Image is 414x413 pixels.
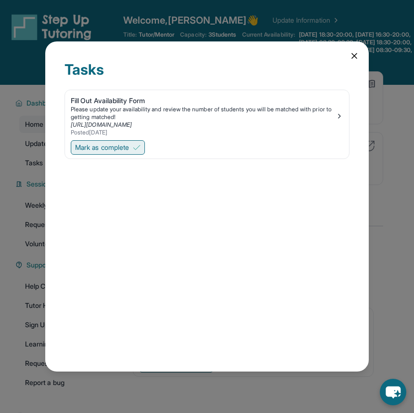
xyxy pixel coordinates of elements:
div: Tasks [65,61,349,90]
div: Posted [DATE] [71,129,336,136]
a: Fill Out Availability FormPlease update your availability and review the number of students you w... [65,90,349,138]
button: chat-button [380,379,406,405]
a: [URL][DOMAIN_NAME] [71,121,132,128]
span: Mark as complete [75,143,129,152]
div: Fill Out Availability Form [71,96,336,106]
div: Please update your availability and review the number of students you will be matched with prior ... [71,106,336,121]
button: Mark as complete [71,140,145,155]
img: Mark as complete [133,144,141,151]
